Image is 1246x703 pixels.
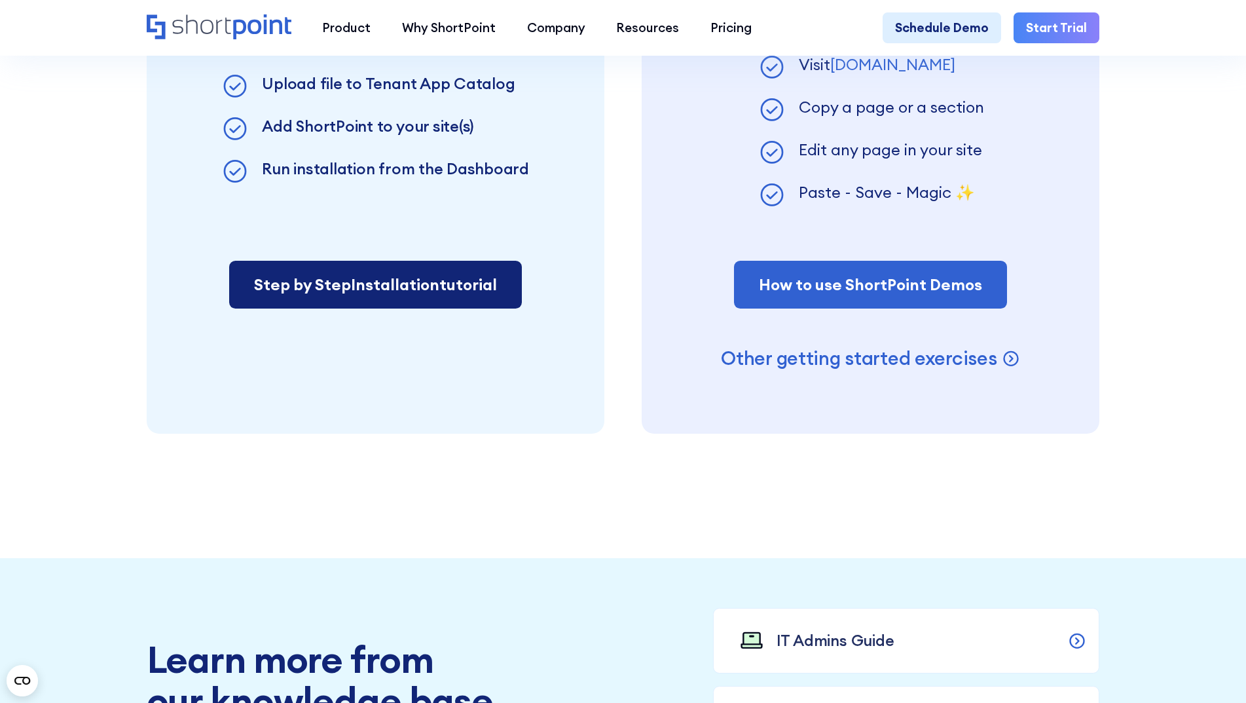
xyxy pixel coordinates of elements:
[799,53,955,77] p: Visit
[402,18,496,37] div: Why ShortPoint
[147,14,291,41] a: Home
[721,346,1020,370] a: Other getting started exercises
[799,96,984,119] p: Copy a page or a section
[307,12,387,44] a: Product
[777,629,894,653] p: IT Admins Guide
[734,261,1007,309] a: How to use ShortPoint Demos
[7,665,38,696] button: Open CMP widget
[229,261,522,309] a: Step by StepInstallationtutorial
[799,181,975,204] p: Paste - Save - Magic ✨
[616,18,679,37] div: Resources
[322,18,371,37] div: Product
[713,608,1099,674] a: IT Admins Guide
[830,54,955,74] a: [DOMAIN_NAME]
[695,12,767,44] a: Pricing
[600,12,695,44] a: Resources
[262,116,474,136] a: Add ShortPoint to your site(s)
[1181,640,1246,703] iframe: Chat Widget
[262,73,515,93] a: Upload file to Tenant App Catalog
[262,159,529,178] a: Run installation from the Dashboard
[710,18,752,37] div: Pricing
[721,346,997,370] p: Other getting started exercises
[883,12,1001,44] a: Schedule Demo
[511,12,601,44] a: Company
[527,18,585,37] div: Company
[386,12,511,44] a: Why ShortPoint
[1014,12,1099,44] a: Start Trial
[351,275,439,294] span: Installation
[799,138,982,162] p: Edit any page in your site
